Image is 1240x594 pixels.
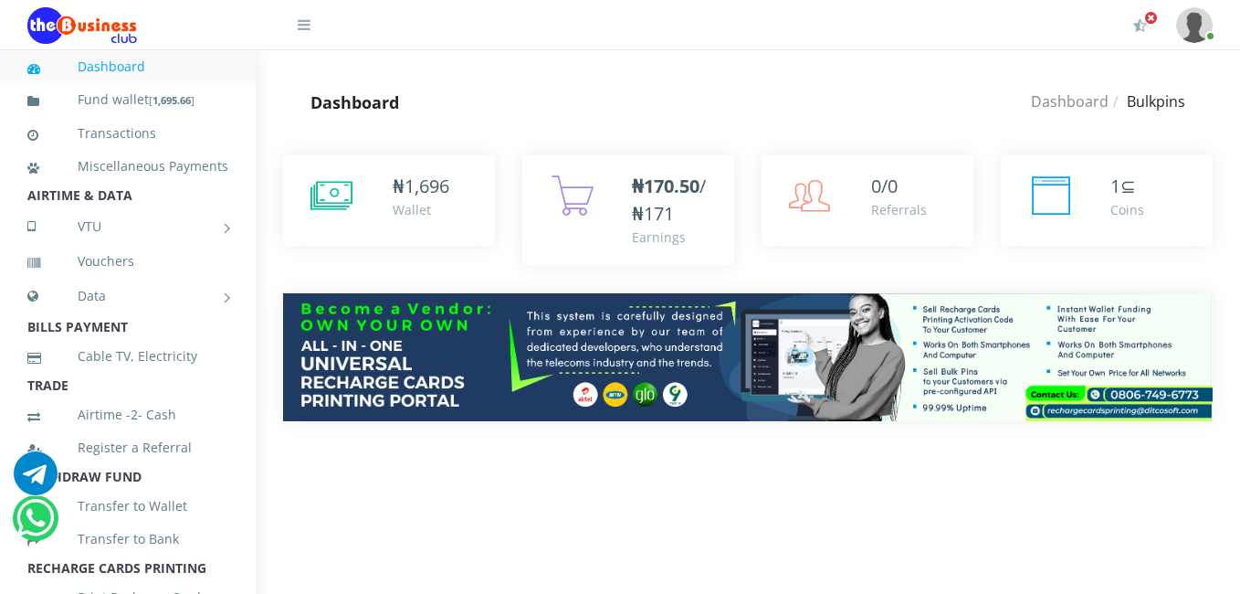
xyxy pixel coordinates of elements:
[1031,91,1109,111] a: Dashboard
[27,112,228,154] a: Transactions
[1176,7,1213,43] img: User
[310,91,399,113] strong: Dashboard
[27,7,137,44] img: Logo
[762,154,973,246] a: 0/0 Referrals
[632,228,716,247] div: Earnings
[27,79,228,122] a: Fund wallet[1,695.66]
[1110,173,1144,200] div: ⊆
[27,485,228,527] a: Transfer to Wallet
[283,293,1213,421] img: multitenant_rcp.png
[27,145,228,187] a: Miscellaneous Payments
[393,173,449,200] div: ₦
[27,518,228,560] a: Transfer to Bank
[27,46,228,88] a: Dashboard
[152,93,191,107] b: 1,695.66
[1110,200,1144,219] div: Coins
[393,200,449,219] div: Wallet
[27,427,228,469] a: Register a Referral
[27,273,228,319] a: Data
[1133,18,1147,33] i: Activate Your Membership
[1110,174,1120,198] span: 1
[522,154,734,266] a: ₦170.50/₦171 Earnings
[149,93,194,107] small: [ ]
[871,174,898,198] span: 0/0
[27,204,228,249] a: VTU
[27,394,228,436] a: Airtime -2- Cash
[405,174,449,198] span: 1,696
[632,174,699,198] b: ₦170.50
[871,200,927,219] div: Referrals
[283,154,495,246] a: ₦1,696 Wallet
[14,465,58,495] a: Chat for support
[16,510,54,540] a: Chat for support
[1144,11,1158,25] span: Activate Your Membership
[1109,90,1185,112] li: Bulkpins
[27,335,228,377] a: Cable TV, Electricity
[27,240,228,282] a: Vouchers
[632,174,706,226] span: /₦171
